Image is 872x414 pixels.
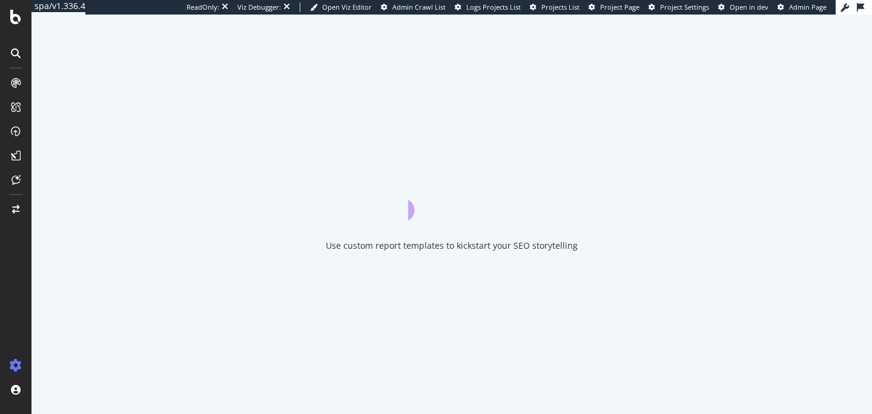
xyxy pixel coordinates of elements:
[237,2,281,12] div: Viz Debugger:
[408,177,495,220] div: animation
[381,2,446,12] a: Admin Crawl List
[466,2,521,11] span: Logs Projects List
[541,2,580,11] span: Projects List
[589,2,639,12] a: Project Page
[649,2,709,12] a: Project Settings
[730,2,768,11] span: Open in dev
[778,2,827,12] a: Admin Page
[310,2,372,12] a: Open Viz Editor
[455,2,521,12] a: Logs Projects List
[322,2,372,11] span: Open Viz Editor
[326,240,578,252] div: Use custom report templates to kickstart your SEO storytelling
[718,2,768,12] a: Open in dev
[789,2,827,11] span: Admin Page
[660,2,709,11] span: Project Settings
[187,2,219,12] div: ReadOnly:
[600,2,639,11] span: Project Page
[530,2,580,12] a: Projects List
[392,2,446,11] span: Admin Crawl List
